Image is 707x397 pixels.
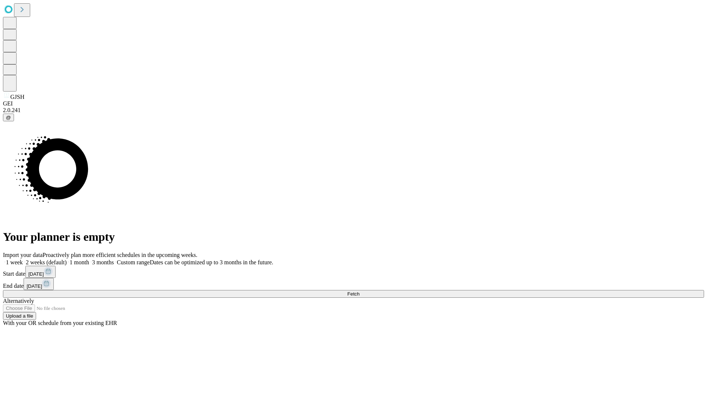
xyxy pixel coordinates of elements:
div: GEI [3,100,704,107]
button: Fetch [3,290,704,298]
button: [DATE] [25,266,56,278]
span: 2 weeks (default) [26,259,67,265]
span: Proactively plan more efficient schedules in the upcoming weeks. [43,252,197,258]
span: [DATE] [28,271,44,277]
span: Fetch [347,291,359,297]
div: End date [3,278,704,290]
span: GJSH [10,94,24,100]
div: 2.0.241 [3,107,704,114]
span: Dates can be optimized up to 3 months in the future. [150,259,273,265]
span: Import your data [3,252,43,258]
button: @ [3,114,14,121]
button: Upload a file [3,312,36,320]
span: 1 month [70,259,89,265]
span: With your OR schedule from your existing EHR [3,320,117,326]
button: [DATE] [24,278,54,290]
span: @ [6,115,11,120]
span: 3 months [92,259,114,265]
span: Custom range [117,259,150,265]
span: [DATE] [27,283,42,289]
div: Start date [3,266,704,278]
span: 1 week [6,259,23,265]
h1: Your planner is empty [3,230,704,244]
span: Alternatively [3,298,34,304]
